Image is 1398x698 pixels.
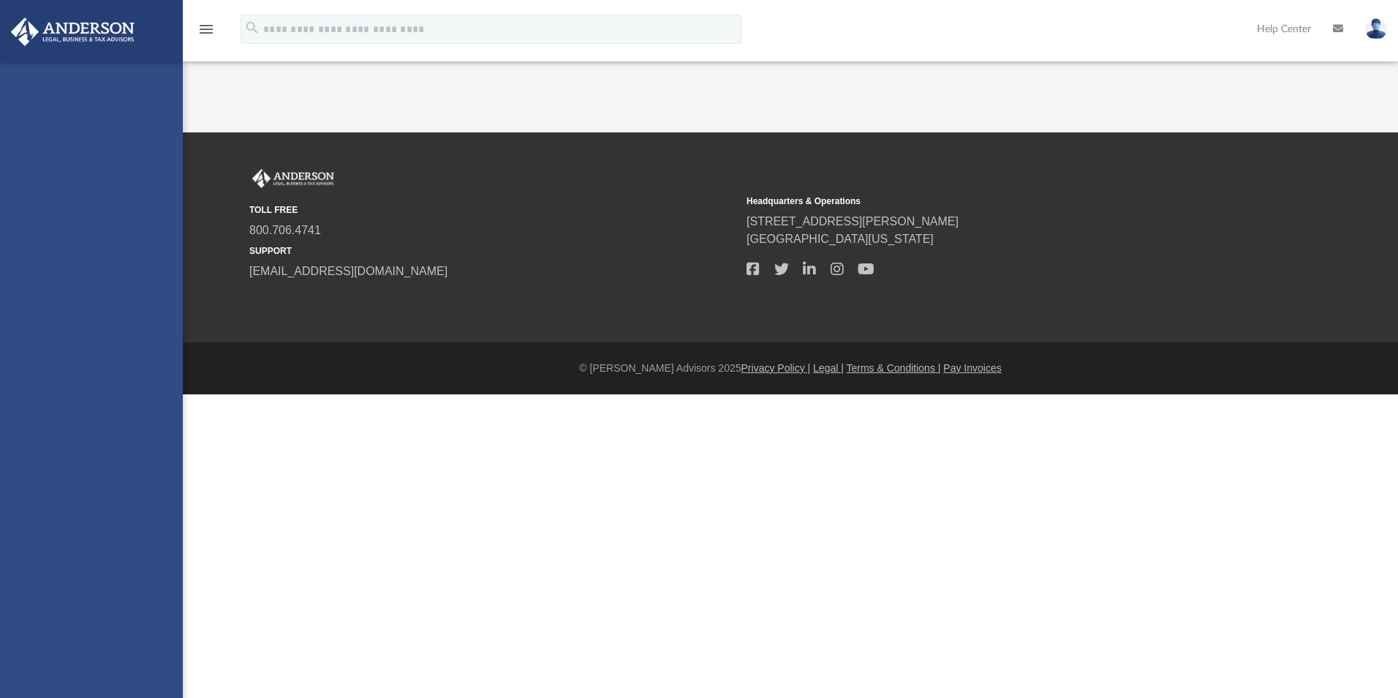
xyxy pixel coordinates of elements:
small: TOLL FREE [249,203,736,217]
a: menu [197,28,215,38]
small: SUPPORT [249,244,736,258]
a: Legal | [813,362,844,374]
small: Headquarters & Operations [747,195,1233,208]
img: Anderson Advisors Platinum Portal [249,169,337,188]
a: [STREET_ADDRESS][PERSON_NAME] [747,215,959,228]
div: © [PERSON_NAME] Advisors 2025 [183,361,1398,376]
i: search [244,20,260,36]
a: 800.706.4741 [249,224,321,236]
img: Anderson Advisors Platinum Portal [7,18,139,46]
img: User Pic [1365,18,1387,40]
a: Privacy Policy | [741,362,811,374]
a: [EMAIL_ADDRESS][DOMAIN_NAME] [249,265,447,277]
a: Pay Invoices [943,362,1001,374]
a: [GEOGRAPHIC_DATA][US_STATE] [747,233,934,245]
i: menu [197,20,215,38]
a: Terms & Conditions | [847,362,941,374]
